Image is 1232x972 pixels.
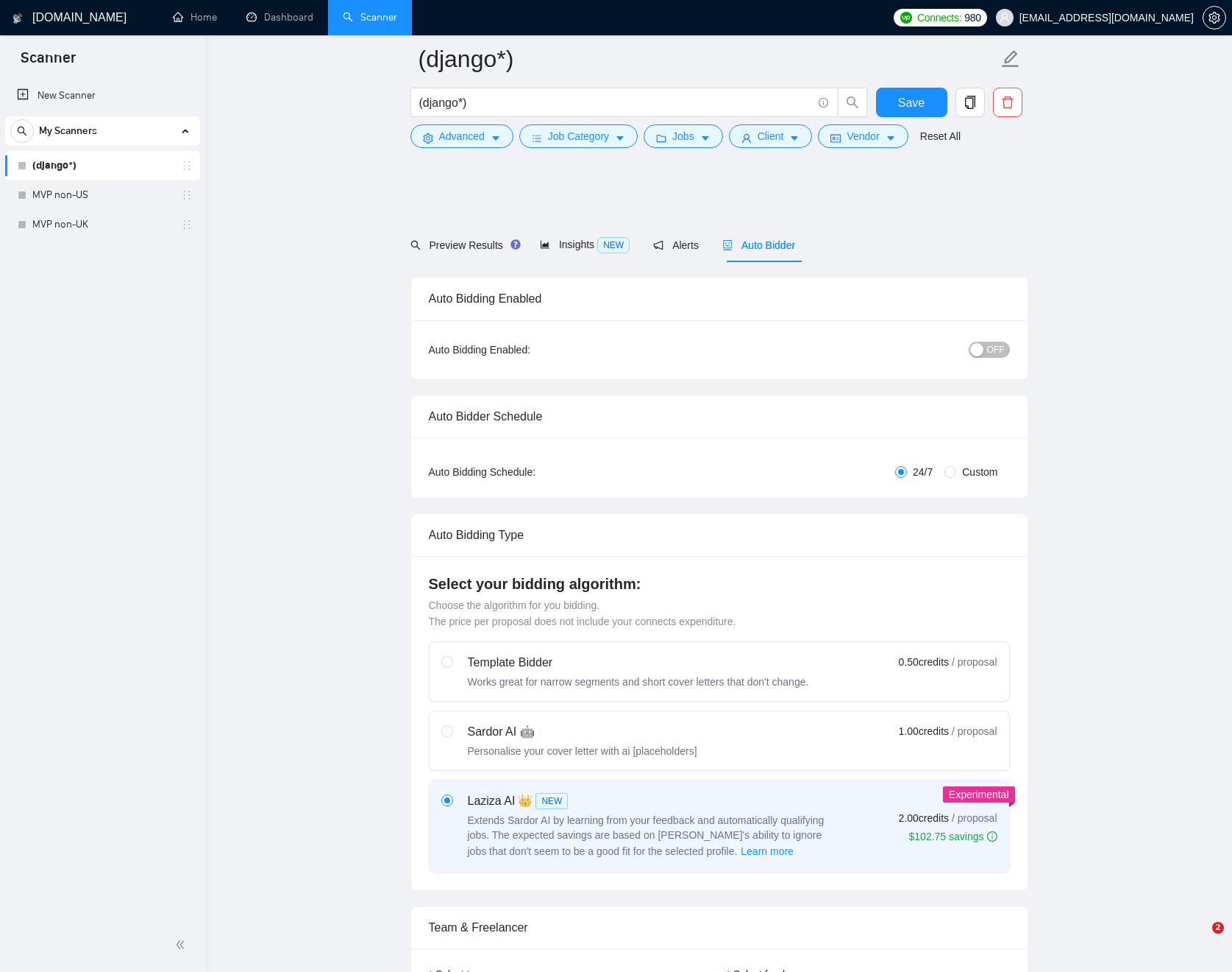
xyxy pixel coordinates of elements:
[429,464,622,480] div: Auto Bidding Schedule:
[597,237,630,253] span: NEW
[847,128,879,144] span: Vendor
[993,88,1022,117] button: delete
[952,724,997,739] span: / proposal
[468,792,836,810] div: Laziza AI
[987,342,1005,358] span: OFF
[468,723,697,741] div: Sardor AI 🤖
[181,189,193,201] span: holder
[1203,12,1225,24] span: setting
[741,133,752,144] span: user
[468,744,697,758] div: Personalise your cover letter with ai [placeholders]
[419,40,998,77] input: Scanner name...
[956,464,1003,480] span: Custom
[653,239,699,251] span: Alerts
[246,11,313,24] a: dashboardDashboard
[899,723,949,739] span: 1.00 credits
[410,239,516,251] span: Preview Results
[468,814,825,857] span: Extends Sardor AI by learning from your feedback and automatically qualifying jobs. The expected ...
[1000,13,1010,23] span: user
[917,10,961,26] span: Connects:
[32,151,172,180] a: (django*)
[410,124,513,148] button: settingAdvancedcaret-down
[13,7,23,30] img: logo
[656,133,666,144] span: folder
[11,126,33,136] span: search
[722,239,795,251] span: Auto Bidder
[343,11,397,24] a: searchScanner
[615,133,625,144] span: caret-down
[173,11,217,24] a: homeHome
[540,239,550,250] span: area-chart
[964,10,980,26] span: 980
[819,98,828,108] span: info-circle
[722,240,733,250] span: robot
[181,219,193,230] span: holder
[789,133,800,144] span: caret-down
[949,789,1009,800] span: Experimental
[1203,6,1226,29] button: setting
[429,342,622,358] div: Auto Bidding Enabled:
[17,81,188,110] a: New Scanner
[838,88,867,117] button: search
[429,278,1010,320] div: Auto Bidding Enabled
[468,654,809,672] div: Template Bidder
[994,96,1022,109] span: delete
[175,937,190,952] span: double-left
[429,574,1010,594] h4: Select your bidding algorithm:
[644,124,723,148] button: folderJobscaret-down
[741,843,794,859] span: Learn more
[535,793,568,809] span: NEW
[818,124,908,148] button: idcardVendorcaret-down
[39,116,97,146] span: My Scanners
[899,654,949,670] span: 0.50 credits
[1203,12,1226,24] a: setting
[532,133,542,144] span: bars
[907,464,939,480] span: 24/7
[899,810,949,826] span: 2.00 credits
[540,239,630,250] span: Insights
[909,829,997,844] div: $102.75 savings
[468,675,809,689] div: Works great for narrow segments and short cover letters that don't change.
[900,12,912,24] img: upwork-logo.png
[32,180,172,210] a: MVP non-US
[32,210,172,239] a: MVP non-UK
[740,842,794,860] button: Laziza AI NEWExtends Sardor AI by learning from your feedback and automatically qualifying jobs. ...
[952,811,997,825] span: / proposal
[410,240,421,250] span: search
[5,116,200,239] li: My Scanners
[518,792,533,810] span: 👑
[419,94,812,112] input: Search Freelance Jobs...
[700,133,711,144] span: caret-down
[886,133,896,144] span: caret-down
[491,133,501,144] span: caret-down
[653,240,663,250] span: notification
[758,128,784,144] span: Client
[429,906,1010,948] div: Team & Freelancer
[429,395,1010,437] div: Auto Bidder Schedule
[9,47,88,78] span: Scanner
[439,128,485,144] span: Advanced
[956,96,984,109] span: copy
[181,160,193,172] span: holder
[429,599,736,627] span: Choose the algorithm for you bidding. The price per proposal does not include your connects expen...
[519,124,638,148] button: barsJob Categorycaret-down
[672,128,694,144] span: Jobs
[876,88,947,117] button: Save
[838,96,866,109] span: search
[423,133,433,144] span: setting
[10,119,34,143] button: search
[1182,922,1217,957] iframe: Intercom live chat
[548,128,609,144] span: Job Category
[952,655,997,669] span: / proposal
[509,238,522,251] div: Tooltip anchor
[920,128,961,144] a: Reset All
[955,88,985,117] button: copy
[987,831,997,842] span: info-circle
[1001,49,1020,68] span: edit
[729,124,813,148] button: userClientcaret-down
[429,514,1010,556] div: Auto Bidding Type
[898,94,925,112] span: Save
[5,81,200,110] li: New Scanner
[1212,922,1224,934] span: 2
[830,133,841,144] span: idcard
